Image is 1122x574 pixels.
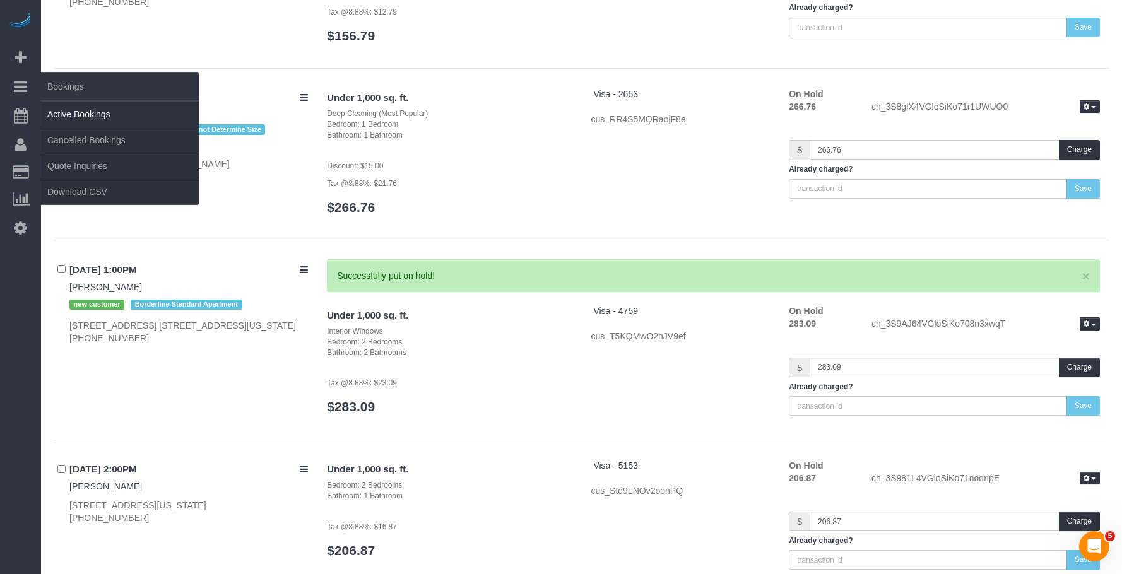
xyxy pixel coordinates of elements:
[327,8,397,16] small: Tax @8.88%: $12.79
[789,319,816,329] strong: 283.09
[41,179,199,204] a: Download CSV
[789,102,816,112] strong: 266.76
[327,464,572,475] h4: Under 1,000 sq. ft.
[789,396,1066,416] input: transaction id
[327,200,375,214] a: $266.76
[789,550,1066,570] input: transaction id
[327,130,572,141] div: Bathroom: 1 Bathroom
[69,293,308,313] div: Tags
[181,124,265,134] span: Cannot Determine Size
[327,326,572,337] div: Interior Windows
[789,140,810,160] span: $
[789,18,1066,37] input: transaction id
[41,127,199,153] a: Cancelled Bookings
[789,89,823,99] strong: On Hold
[8,13,33,30] img: Automaid Logo
[41,102,199,127] a: Active Bookings
[862,100,1109,115] div: ch_3S8glX4VGloSiKo71r1UWUO0
[789,460,823,471] strong: On Hold
[327,348,572,358] div: Bathroom: 2 Bathrooms
[327,337,572,348] div: Bedroom: 2 Bedrooms
[789,512,810,531] span: $
[69,481,142,491] a: [PERSON_NAME]
[1079,531,1109,561] iframe: Intercom live chat
[327,522,397,531] small: Tax @8.88%: $16.87
[789,306,823,316] strong: On Hold
[591,113,771,126] div: cus_RR4S5MQRaojF8e
[591,330,771,343] div: cus_T5KQMwO2nJV9ef
[69,464,308,475] h4: [DATE] 2:00PM
[327,179,397,188] small: Tax @8.88%: $21.76
[593,306,638,316] a: Visa - 4759
[1059,358,1100,377] button: Charge
[789,165,1100,173] h5: Already charged?
[862,317,1109,332] div: ch_3S9AJ64VGloSiKo708n3xwqT
[789,383,1100,391] h5: Already charged?
[789,473,816,483] strong: 206.87
[69,499,308,524] div: [STREET_ADDRESS][US_STATE] [PHONE_NUMBER]
[327,378,397,387] small: Tax @8.88%: $23.09
[789,4,1100,12] h5: Already charged?
[327,119,572,130] div: Bedroom: 1 Bedroom
[593,460,638,471] a: Visa - 5153
[41,153,199,179] a: Quote Inquiries
[593,89,638,99] a: Visa - 2653
[327,310,572,321] h4: Under 1,000 sq. ft.
[1059,512,1100,531] button: Charge
[327,480,572,491] div: Bedroom: 2 Bedrooms
[1105,531,1115,541] span: 5
[327,28,375,43] a: $156.79
[41,72,199,101] span: Bookings
[327,491,572,501] div: Bathroom: 1 Bathroom
[327,399,375,414] a: $283.09
[789,358,810,377] span: $
[789,179,1066,199] input: transaction id
[591,484,771,497] div: cus_Std9LNOv2oonPQ
[327,543,375,558] a: $206.87
[69,319,308,344] div: [STREET_ADDRESS] [STREET_ADDRESS][US_STATE] [PHONE_NUMBER]
[327,108,572,119] div: Deep Cleaning (Most Popular)
[789,537,1100,545] h5: Already charged?
[327,93,572,103] h4: Under 1,000 sq. ft.
[41,101,199,205] ul: Bookings
[1082,269,1090,283] a: ×
[69,265,308,276] h4: [DATE] 1:00PM
[337,269,1090,282] div: Successfully put on hold!
[862,472,1109,487] div: ch_3S981L4VGloSiKo71noqripE
[69,300,124,310] span: new customer
[131,300,242,310] span: Borderline Standard Apartment
[69,282,142,292] a: [PERSON_NAME]
[327,161,383,170] small: Discount: $15.00
[1059,140,1100,160] button: Charge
